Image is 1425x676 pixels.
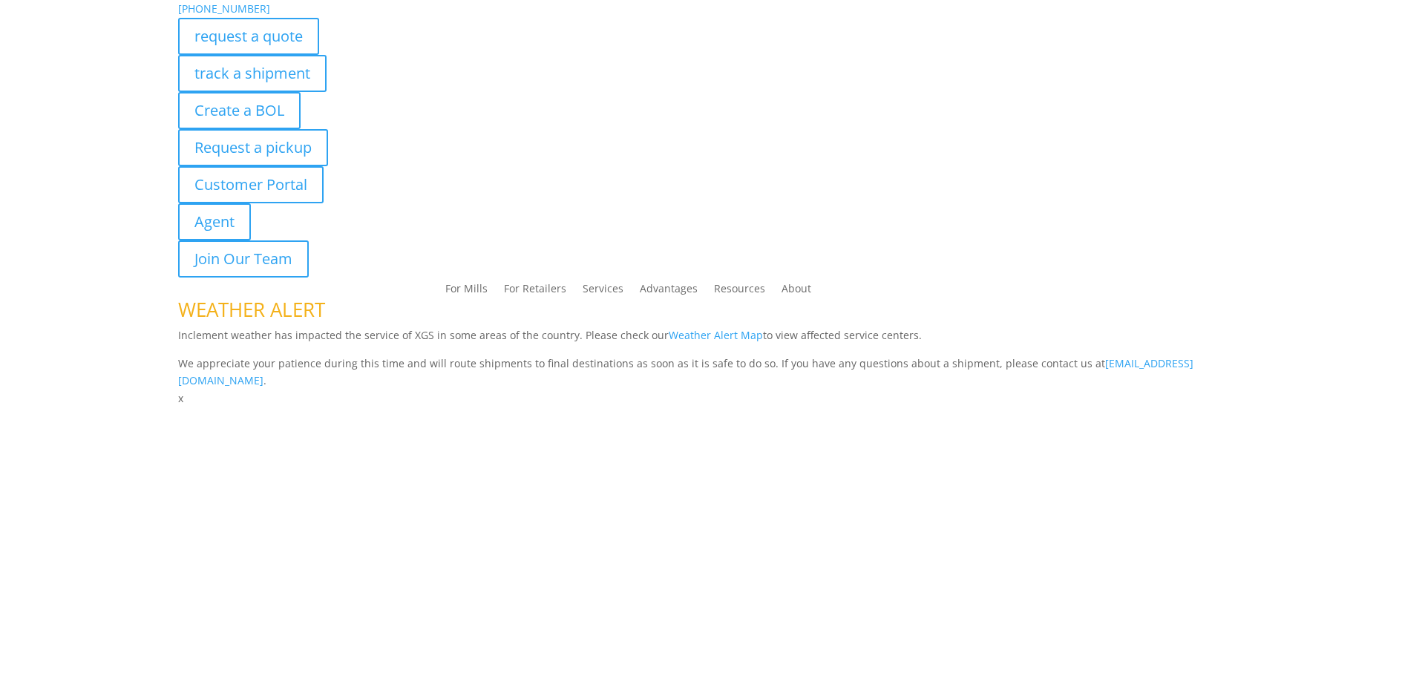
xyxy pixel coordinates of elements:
[178,407,1247,437] h1: Contact Us
[178,55,327,92] a: track a shipment
[178,18,319,55] a: request a quote
[583,283,623,300] a: Services
[178,437,1247,455] p: Complete the form below and a member of our team will be in touch within 24 hours.
[178,296,325,323] span: WEATHER ALERT
[178,390,1247,407] p: x
[782,283,811,300] a: About
[178,92,301,129] a: Create a BOL
[445,283,488,300] a: For Mills
[178,203,251,240] a: Agent
[669,328,763,342] a: Weather Alert Map
[178,326,1247,355] p: Inclement weather has impacted the service of XGS in some areas of the country. Please check our ...
[640,283,698,300] a: Advantages
[178,240,309,278] a: Join Our Team
[178,129,328,166] a: Request a pickup
[178,1,270,16] a: [PHONE_NUMBER]
[178,355,1247,390] p: We appreciate your patience during this time and will route shipments to final destinations as so...
[714,283,765,300] a: Resources
[504,283,566,300] a: For Retailers
[178,166,324,203] a: Customer Portal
